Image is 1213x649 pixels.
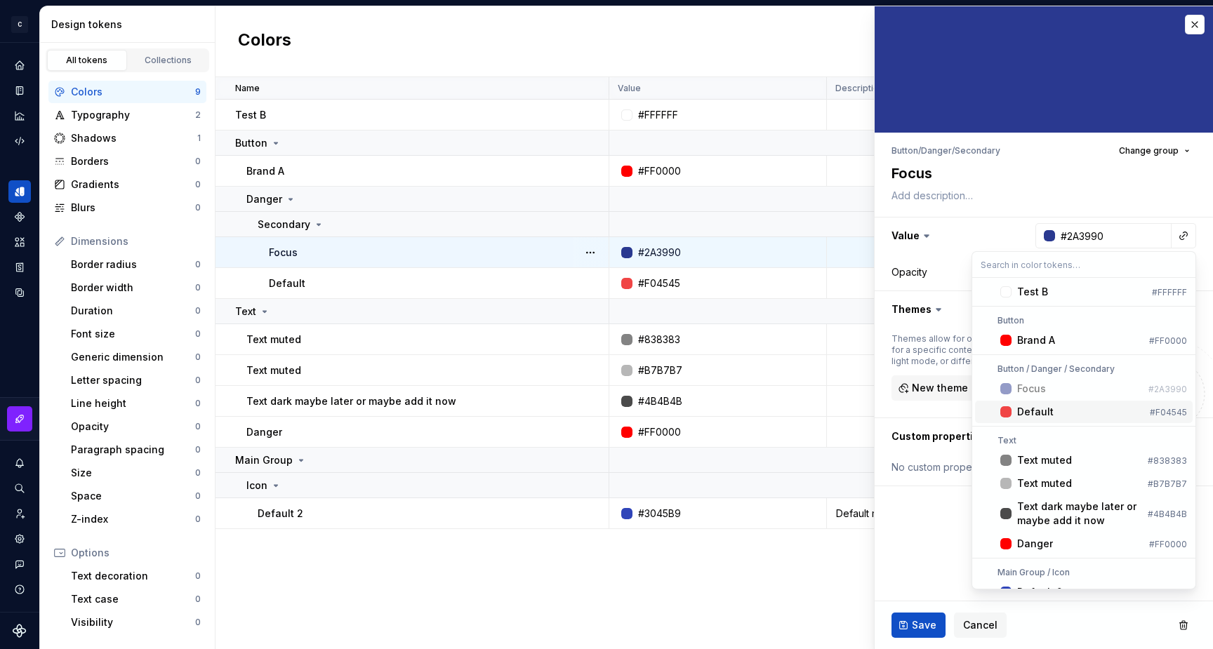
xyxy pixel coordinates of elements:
[1148,479,1187,490] div: #B7B7B7
[1152,287,1187,298] div: #FFFFFF
[972,278,1195,589] div: Search in color tokens…
[975,567,1193,578] div: Main Group / Icon
[1017,585,1063,599] div: Default 2
[1148,455,1187,467] div: #838383
[1149,539,1187,550] div: #FF0000
[1017,500,1142,528] div: Text dark maybe later or maybe add it now
[975,435,1193,446] div: Text
[1017,537,1053,551] div: Danger
[1017,382,1046,396] div: Focus
[1148,509,1187,520] div: #4B4B4B
[972,252,1195,277] input: Search in color tokens…
[1150,407,1187,418] div: #F04545
[1017,333,1055,347] div: Brand A
[1017,476,1072,490] div: Text muted
[1148,384,1187,395] div: #2A3990
[1148,587,1187,598] div: #3045B9
[1149,335,1187,347] div: #FF0000
[975,363,1193,375] div: Button / Danger / Secondary
[1017,285,1048,299] div: Test B
[1017,453,1072,467] div: Text muted
[1017,405,1054,419] div: Default
[975,315,1193,326] div: Button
